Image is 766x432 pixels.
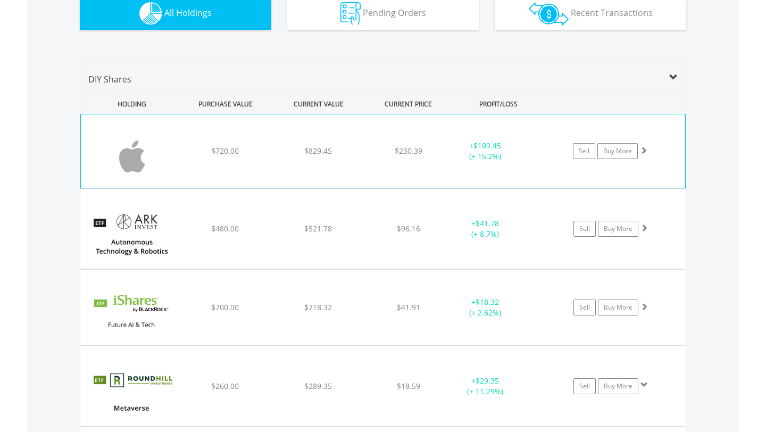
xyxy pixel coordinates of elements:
[211,302,239,312] span: $700.00
[598,378,638,394] a: Buy More
[397,302,420,312] span: $41.91
[445,297,526,318] div: + (+ 2.62%)
[573,143,595,159] a: Sell
[473,140,501,151] span: $109.45
[573,378,596,394] a: Sell
[571,7,653,19] span: Recent Transactions
[453,94,544,114] div: PROFIT/LOSS
[445,140,525,162] div: + (+ 15.2%)
[366,94,451,114] div: CURRENT PRICE
[180,94,271,114] div: PURCHASE VALUE
[81,94,178,114] div: HOLDING
[273,94,364,114] div: CURRENT VALUE
[597,143,638,159] a: Buy More
[598,221,638,237] a: Buy More
[476,218,499,228] span: $41.78
[397,223,420,234] span: $96.16
[86,359,177,423] img: EQU.US.METV.png
[397,381,420,391] span: $18.59
[529,2,569,26] img: transactions-zar-wht.png
[139,2,162,25] img: holdings-wht.png
[340,2,361,25] img: pending_instructions-wht.png
[445,376,526,397] div: + (+ 11.29%)
[211,223,239,234] span: $480.00
[304,223,332,234] span: $521.78
[573,221,596,237] a: Sell
[88,73,131,85] span: DIY Shares
[476,297,499,307] span: $18.32
[363,7,426,19] span: Pending Orders
[476,376,499,386] span: $29.35
[445,218,526,239] div: + (+ 8.7%)
[304,302,332,312] span: $718.32
[395,146,422,156] span: $230.39
[86,128,178,185] img: EQU.US.AAPL.png
[304,146,332,156] span: $829.45
[164,7,212,19] span: All Holdings
[86,283,177,342] img: EQU.US.ARTY.png
[211,146,239,156] span: $720.00
[304,381,332,391] span: $289.35
[598,300,638,315] a: Buy More
[86,202,177,266] img: EQU.US.ARKQ.png
[211,381,239,391] span: $260.00
[573,300,596,315] a: Sell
